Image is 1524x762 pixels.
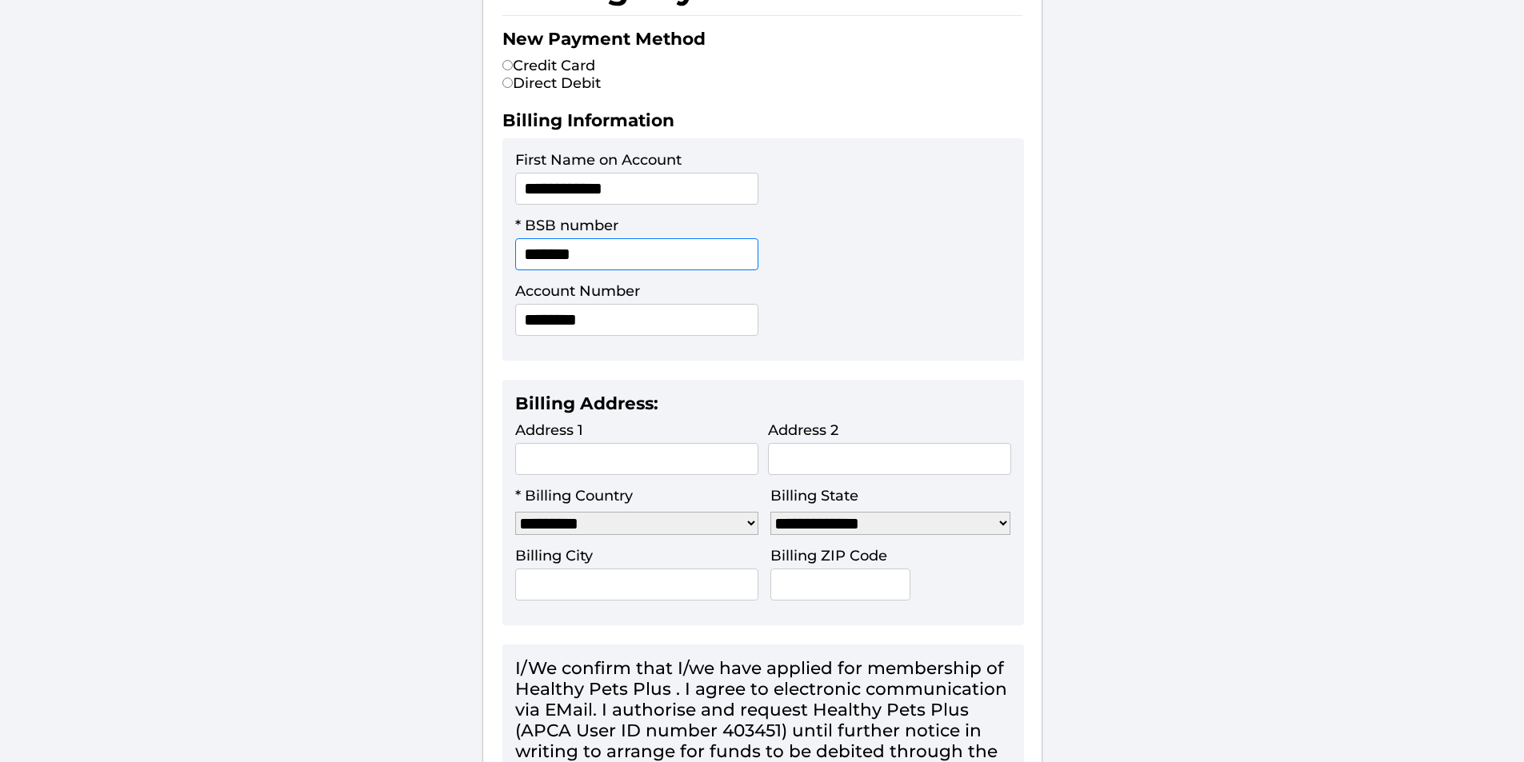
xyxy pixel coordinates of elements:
[515,393,1011,421] h2: Billing Address:
[515,151,682,169] label: First Name on Account
[515,487,633,505] label: * Billing Country
[770,547,887,565] label: Billing ZIP Code
[515,282,640,300] label: Account Number
[502,57,595,74] label: Credit Card
[502,74,601,92] label: Direct Debit
[502,28,1022,57] h2: New Payment Method
[770,487,858,505] label: Billing State
[502,110,1022,138] h2: Billing Information
[515,421,583,439] label: Address 1
[502,60,513,70] input: Credit Card
[768,421,838,439] label: Address 2
[515,547,593,565] label: Billing City
[502,78,513,88] input: Direct Debit
[515,217,618,234] label: * BSB number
